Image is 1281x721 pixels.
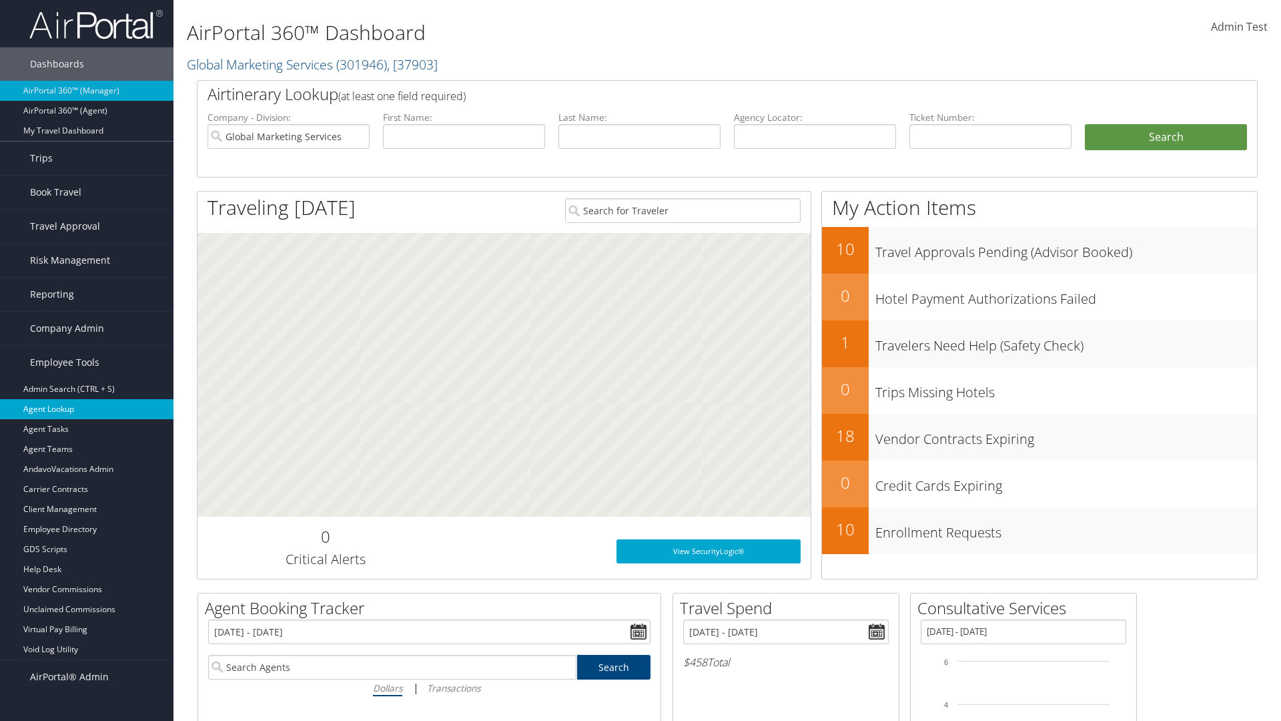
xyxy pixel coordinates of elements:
h2: 18 [822,425,869,447]
h1: My Action Items [822,194,1257,222]
span: $458 [683,655,707,670]
h3: Hotel Payment Authorizations Failed [875,283,1257,308]
span: ( 301946 ) [336,55,387,73]
h2: 0 [822,378,869,401]
h1: AirPortal 360™ Dashboard [187,19,907,47]
h3: Travel Approvals Pending (Advisor Booked) [875,236,1257,262]
i: Transactions [427,682,480,694]
span: Employee Tools [30,346,99,379]
a: 0Hotel Payment Authorizations Failed [822,274,1257,320]
h2: Airtinerary Lookup [207,83,1159,105]
h3: Critical Alerts [207,550,443,569]
span: Book Travel [30,176,81,209]
a: 0Credit Cards Expiring [822,461,1257,507]
img: airportal-logo.png [29,9,163,40]
label: Company - Division: [207,111,370,124]
a: 0Trips Missing Hotels [822,367,1257,414]
h3: Trips Missing Hotels [875,377,1257,402]
a: Search [577,655,651,680]
a: 18Vendor Contracts Expiring [822,414,1257,461]
a: View SecurityLogic® [616,539,801,563]
tspan: 4 [944,701,948,709]
h2: 1 [822,331,869,354]
h2: 10 [822,518,869,541]
a: Admin Test [1211,7,1268,48]
span: AirPortal® Admin [30,660,109,694]
h2: 0 [822,471,869,494]
span: Travel Approval [30,210,100,243]
a: Global Marketing Services [187,55,438,73]
span: Company Admin [30,312,104,345]
label: Agency Locator: [734,111,896,124]
h1: Traveling [DATE] [207,194,356,222]
tspan: 6 [944,658,948,666]
div: | [208,680,651,696]
label: Ticket Number: [909,111,1072,124]
a: 10Travel Approvals Pending (Advisor Booked) [822,227,1257,274]
h2: 0 [207,525,443,548]
h2: Travel Spend [680,597,899,620]
a: 1Travelers Need Help (Safety Check) [822,320,1257,367]
h3: Enrollment Requests [875,517,1257,542]
label: Last Name: [558,111,721,124]
span: Trips [30,142,53,175]
input: Search for Traveler [565,198,801,223]
i: Dollars [373,682,402,694]
label: First Name: [383,111,545,124]
span: Admin Test [1211,19,1268,34]
h3: Credit Cards Expiring [875,470,1257,495]
h2: 10 [822,238,869,260]
h3: Travelers Need Help (Safety Check) [875,330,1257,355]
input: Search Agents [208,655,576,680]
h3: Vendor Contracts Expiring [875,423,1257,449]
button: Search [1085,124,1247,151]
h2: Agent Booking Tracker [205,597,661,620]
a: 10Enrollment Requests [822,507,1257,554]
h2: 0 [822,284,869,307]
span: , [ 37903 ] [387,55,438,73]
h2: Consultative Services [917,597,1136,620]
span: Dashboards [30,47,84,81]
span: Reporting [30,278,74,311]
span: (at least one field required) [338,89,466,103]
span: Risk Management [30,244,110,277]
h6: Total [683,655,889,670]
